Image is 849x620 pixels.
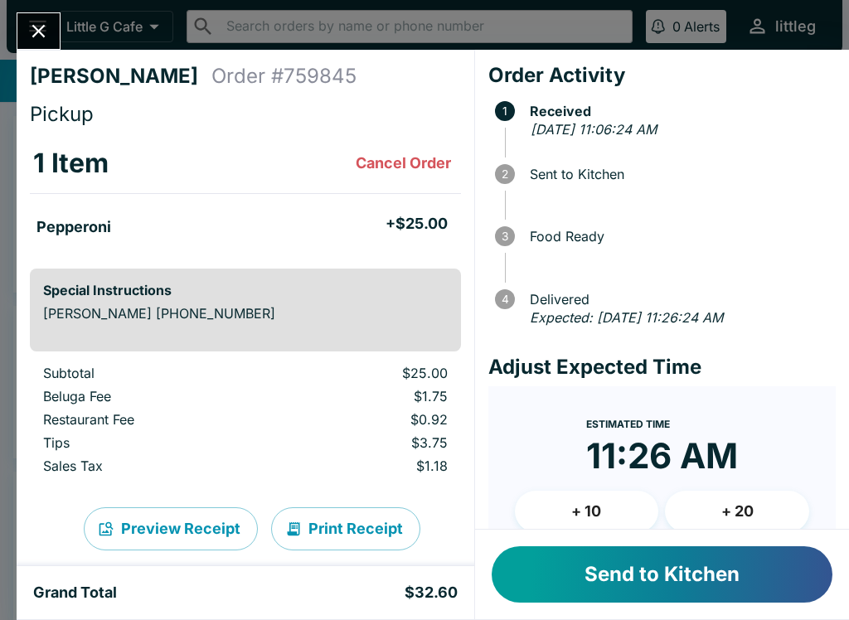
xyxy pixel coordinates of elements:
h3: 1 Item [33,147,109,180]
p: [PERSON_NAME] [PHONE_NUMBER] [43,305,448,322]
span: Sent to Kitchen [522,167,836,182]
h4: Order # 759845 [211,64,357,89]
em: Expected: [DATE] 11:26:24 AM [530,309,723,326]
table: orders table [30,365,461,481]
button: Preview Receipt [84,507,258,550]
h5: Pepperoni [36,217,111,237]
p: Sales Tax [43,458,258,474]
button: Close [17,13,60,49]
h5: $32.60 [405,583,458,603]
h4: Order Activity [488,63,836,88]
text: 1 [502,104,507,118]
span: Delivered [522,292,836,307]
p: Restaurant Fee [43,411,258,428]
h5: Grand Total [33,583,117,603]
p: $25.00 [284,365,447,381]
button: + 20 [665,491,809,532]
p: Subtotal [43,365,258,381]
p: Tips [43,434,258,451]
span: Estimated Time [586,418,670,430]
p: $3.75 [284,434,447,451]
text: 3 [502,230,508,243]
em: [DATE] 11:06:24 AM [531,121,657,138]
h5: + $25.00 [386,214,448,234]
p: Beluga Fee [43,388,258,404]
text: 2 [502,167,508,181]
table: orders table [30,133,461,255]
h4: Adjust Expected Time [488,355,836,380]
p: $0.92 [284,411,447,428]
span: Pickup [30,102,94,126]
span: Received [522,104,836,119]
button: + 10 [515,491,659,532]
h6: Special Instructions [43,282,448,298]
p: $1.75 [284,388,447,404]
span: Food Ready [522,229,836,244]
button: Cancel Order [349,147,458,180]
text: 4 [501,293,508,306]
h4: [PERSON_NAME] [30,64,211,89]
button: Send to Kitchen [492,546,832,603]
button: Print Receipt [271,507,420,550]
time: 11:26 AM [586,434,738,477]
p: $1.18 [284,458,447,474]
